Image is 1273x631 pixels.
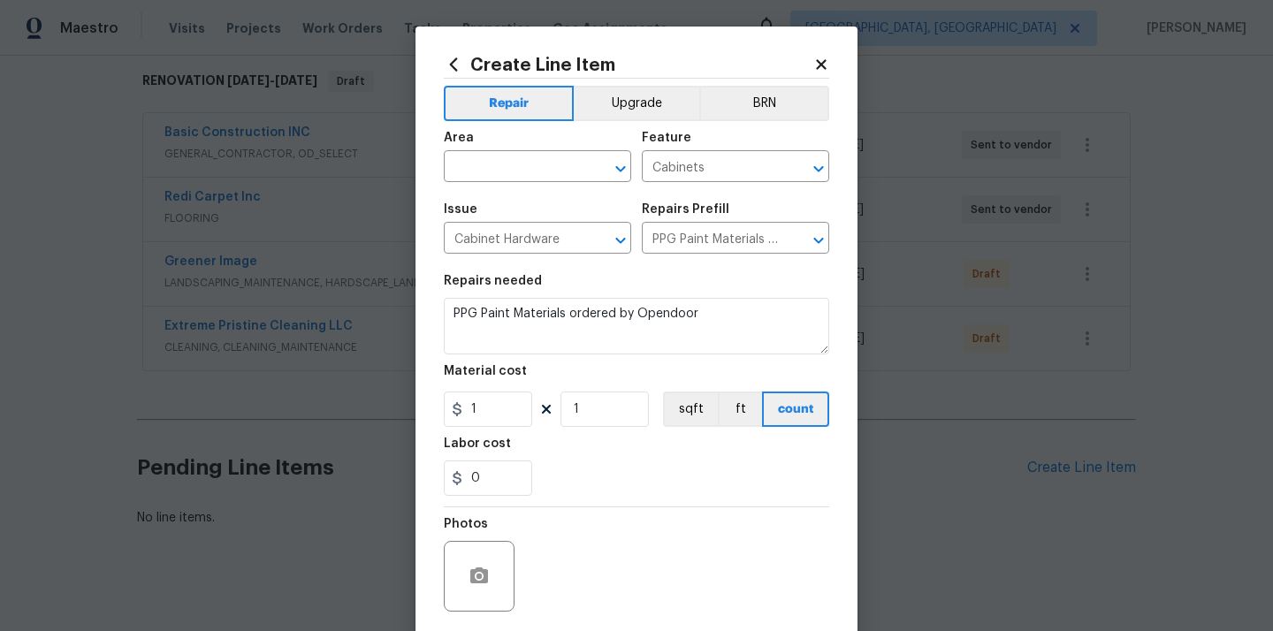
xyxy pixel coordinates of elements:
button: Repair [444,86,574,121]
button: sqft [663,392,718,427]
h5: Repairs Prefill [642,203,729,216]
button: ft [718,392,762,427]
button: count [762,392,829,427]
h5: Feature [642,132,691,144]
button: Open [608,228,633,253]
button: Open [608,156,633,181]
h5: Repairs needed [444,275,542,287]
button: Open [806,228,831,253]
h5: Material cost [444,365,527,377]
h5: Issue [444,203,477,216]
h5: Labor cost [444,437,511,450]
textarea: PPG Paint Materials ordered by Opendoor [444,298,829,354]
h5: Area [444,132,474,144]
button: Open [806,156,831,181]
h5: Photos [444,518,488,530]
button: BRN [699,86,829,121]
button: Upgrade [574,86,700,121]
h2: Create Line Item [444,55,813,74]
